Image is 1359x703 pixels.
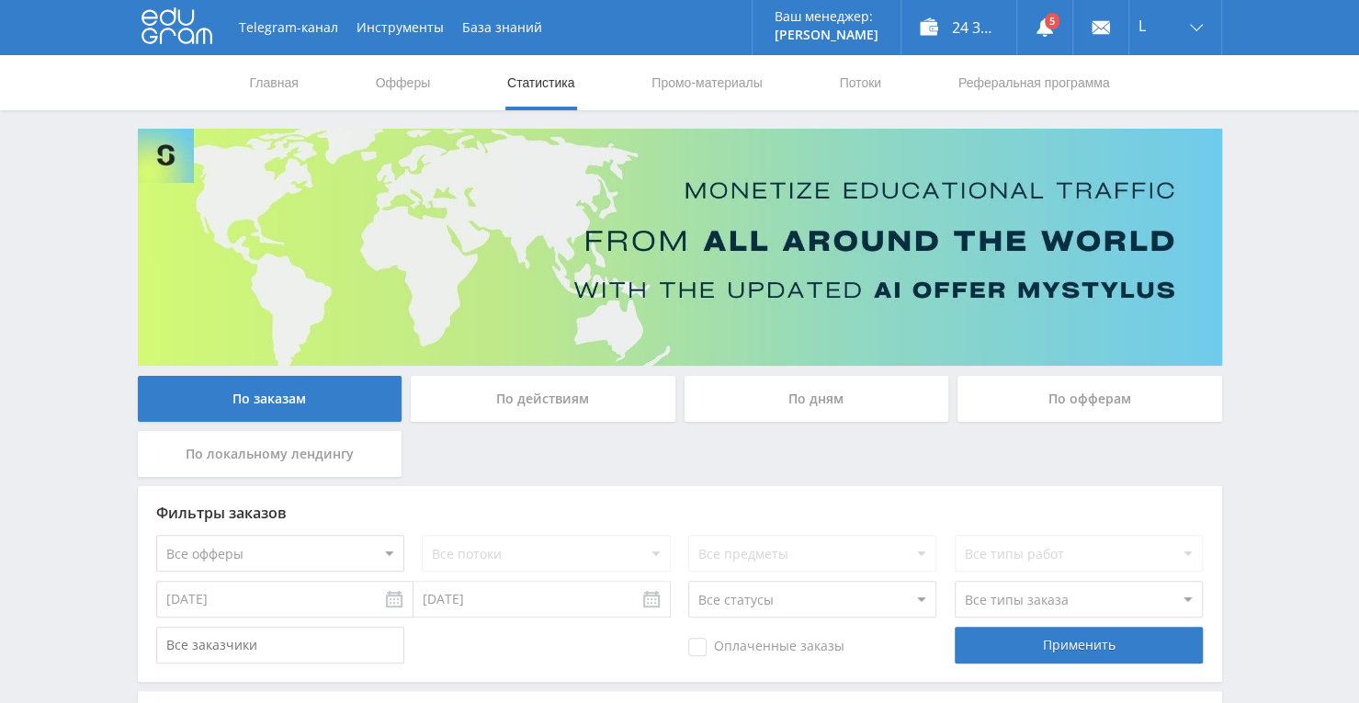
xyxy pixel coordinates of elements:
a: Промо-материалы [650,55,764,110]
img: Banner [138,129,1222,366]
a: Потоки [837,55,883,110]
div: По дням [685,376,949,422]
input: Все заказчики [156,627,404,663]
a: Статистика [505,55,577,110]
p: Ваш менеджер: [775,9,878,24]
div: По локальному лендингу [138,431,402,477]
div: По действиям [411,376,675,422]
div: Фильтры заказов [156,505,1204,521]
span: L [1138,18,1146,33]
p: [PERSON_NAME] [775,28,878,42]
a: Главная [248,55,300,110]
a: Офферы [374,55,433,110]
div: По заказам [138,376,402,422]
div: По офферам [957,376,1222,422]
span: Оплаченные заказы [688,638,844,656]
div: Применить [955,627,1203,663]
a: Реферальная программа [957,55,1112,110]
